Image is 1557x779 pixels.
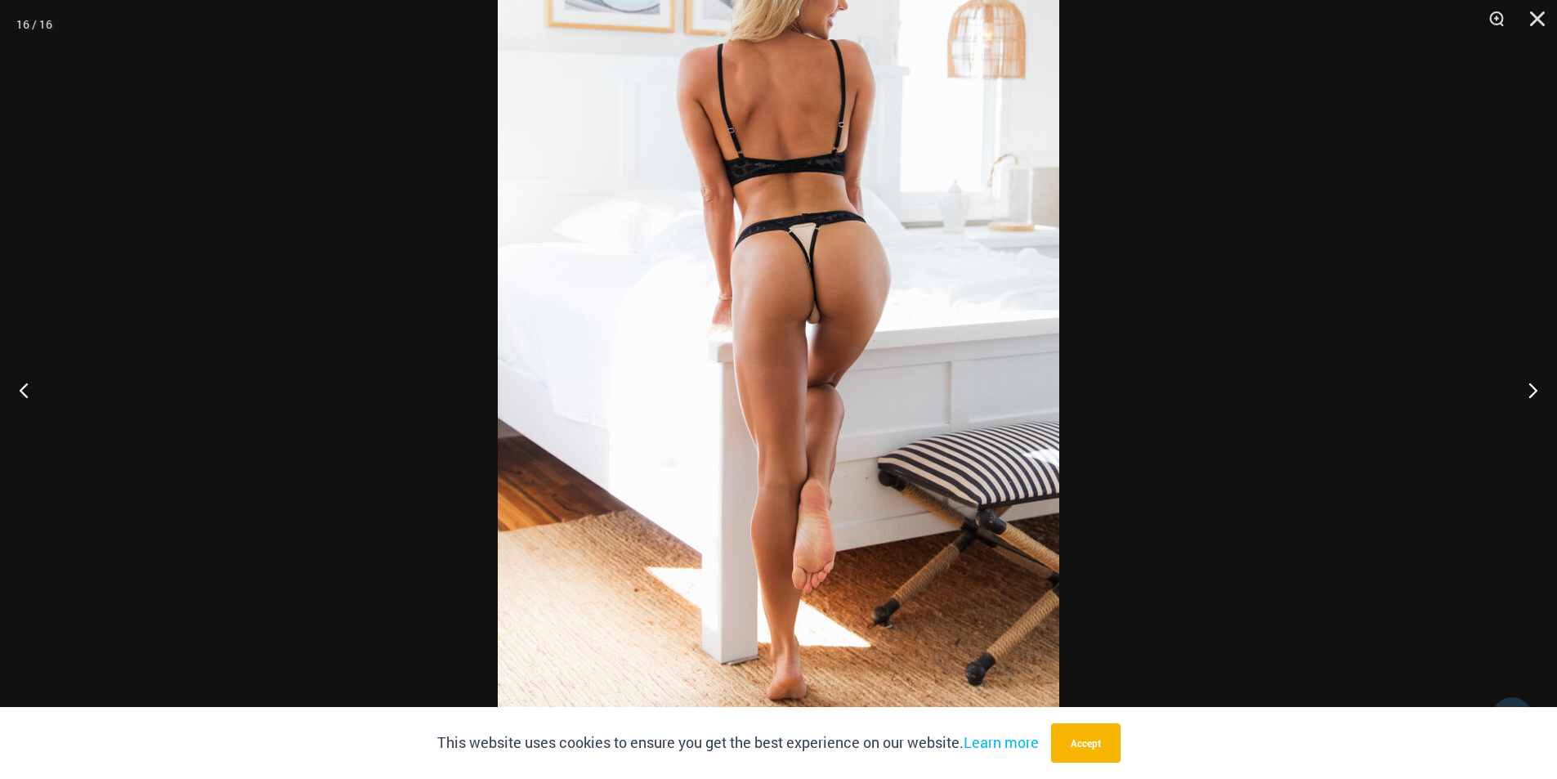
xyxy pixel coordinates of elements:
div: 16 / 16 [16,12,52,37]
p: This website uses cookies to ensure you get the best experience on our website. [437,731,1039,755]
a: Learn more [964,732,1039,752]
button: Next [1496,349,1557,431]
button: Accept [1051,723,1121,763]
